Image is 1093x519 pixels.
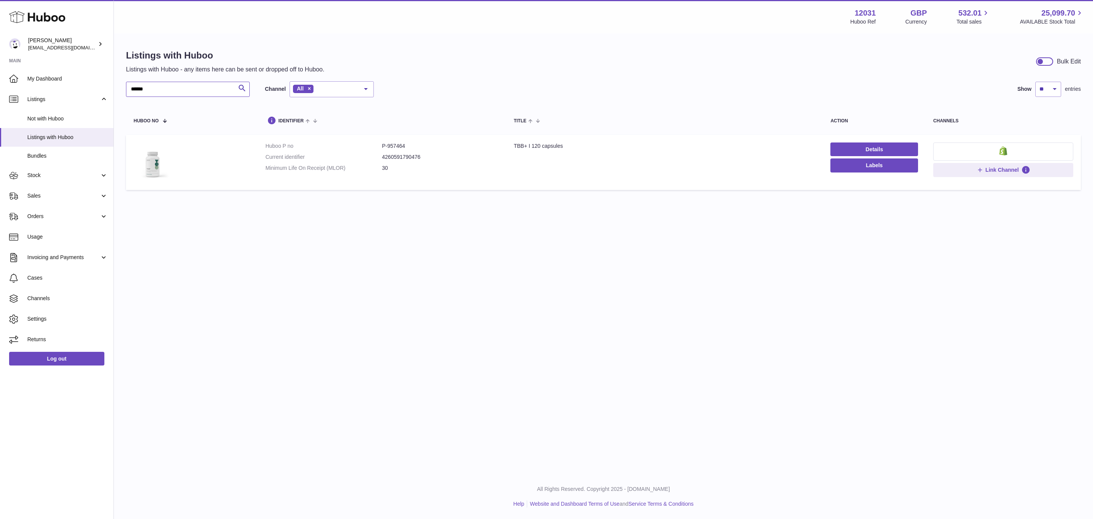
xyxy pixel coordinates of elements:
a: Service Terms & Conditions [628,501,694,507]
dd: 30 [382,165,499,172]
span: Invoicing and Payments [27,254,100,261]
span: All [297,85,304,92]
a: Log out [9,352,104,366]
p: Listings with Huboo - any items here can be sent or dropped off to Huboo. [126,65,324,74]
span: 25,099.70 [1041,8,1075,18]
p: All Rights Reserved. Copyright 2025 - [DOMAIN_NAME] [120,486,1087,493]
span: Huboo no [134,119,159,123]
div: Currency [906,18,927,25]
span: Sales [27,192,100,199]
div: Bulk Edit [1057,57,1081,66]
span: Stock [27,172,100,179]
span: identifier [278,119,304,123]
span: Cases [27,274,108,282]
dt: Huboo P no [265,142,382,150]
div: [PERSON_NAME] [28,37,96,51]
img: TBB+ I 120 capsules [134,142,172,180]
a: Website and Dashboard Terms of Use [530,501,619,507]
a: Details [830,142,918,156]
a: 532.01 Total sales [956,8,990,25]
span: My Dashboard [27,75,108,82]
div: Huboo Ref [850,18,876,25]
label: Show [1017,85,1032,93]
span: AVAILABLE Stock Total [1020,18,1084,25]
img: internalAdmin-12031@internal.huboo.com [9,38,20,50]
span: Channels [27,295,108,302]
span: Bundles [27,152,108,160]
span: Link Channel [986,166,1019,173]
strong: 12031 [855,8,876,18]
span: Total sales [956,18,990,25]
button: Link Channel [933,163,1073,177]
li: and [527,500,693,508]
img: shopify-small.png [999,146,1007,155]
span: Listings [27,96,100,103]
span: Not with Huboo [27,115,108,122]
dd: P-957464 [382,142,499,150]
span: Settings [27,315,108,323]
span: 532.01 [958,8,981,18]
span: Listings with Huboo [27,134,108,141]
span: Returns [27,336,108,343]
span: Orders [27,213,100,220]
div: action [830,119,918,123]
span: [EMAIL_ADDRESS][DOMAIN_NAME] [28,44,112,51]
a: Help [513,501,524,507]
dt: Current identifier [265,153,382,161]
button: Labels [830,158,918,172]
dt: Minimum Life On Receipt (MLOR) [265,165,382,172]
div: TBB+ I 120 capsules [514,142,816,150]
span: entries [1065,85,1081,93]
strong: GBP [910,8,927,18]
label: Channel [265,85,286,93]
span: title [514,119,526,123]
div: channels [933,119,1073,123]
h1: Listings with Huboo [126,49,324,62]
span: Usage [27,233,108,241]
dd: 4260591790476 [382,153,499,161]
a: 25,099.70 AVAILABLE Stock Total [1020,8,1084,25]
